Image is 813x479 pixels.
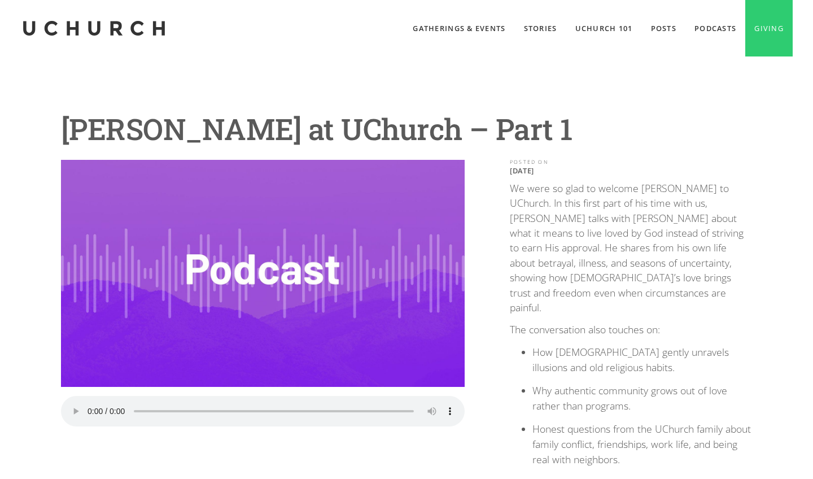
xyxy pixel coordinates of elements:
div: POSTED ON [510,160,752,165]
li: Why authentic community grows out of love rather than programs. [532,383,752,414]
audio: Your browser does not support the audio element. [61,396,465,426]
p: The conversation also touches on: [510,322,752,337]
p: [DATE] [510,166,752,175]
h1: [PERSON_NAME] at UChurch – Part 1 [61,113,752,145]
img: Wayne Jacobsen at UChurch – Part 1 [61,160,465,387]
li: How [DEMOGRAPHIC_DATA] gently unravels illusions and old religious habits. [532,345,752,376]
p: We were so glad to welcome [PERSON_NAME] to UChurch. In this first part of his time with us, [PER... [510,181,752,315]
li: Honest questions from the UChurch family about family conflict, friendships, work life, and being... [532,421,752,468]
